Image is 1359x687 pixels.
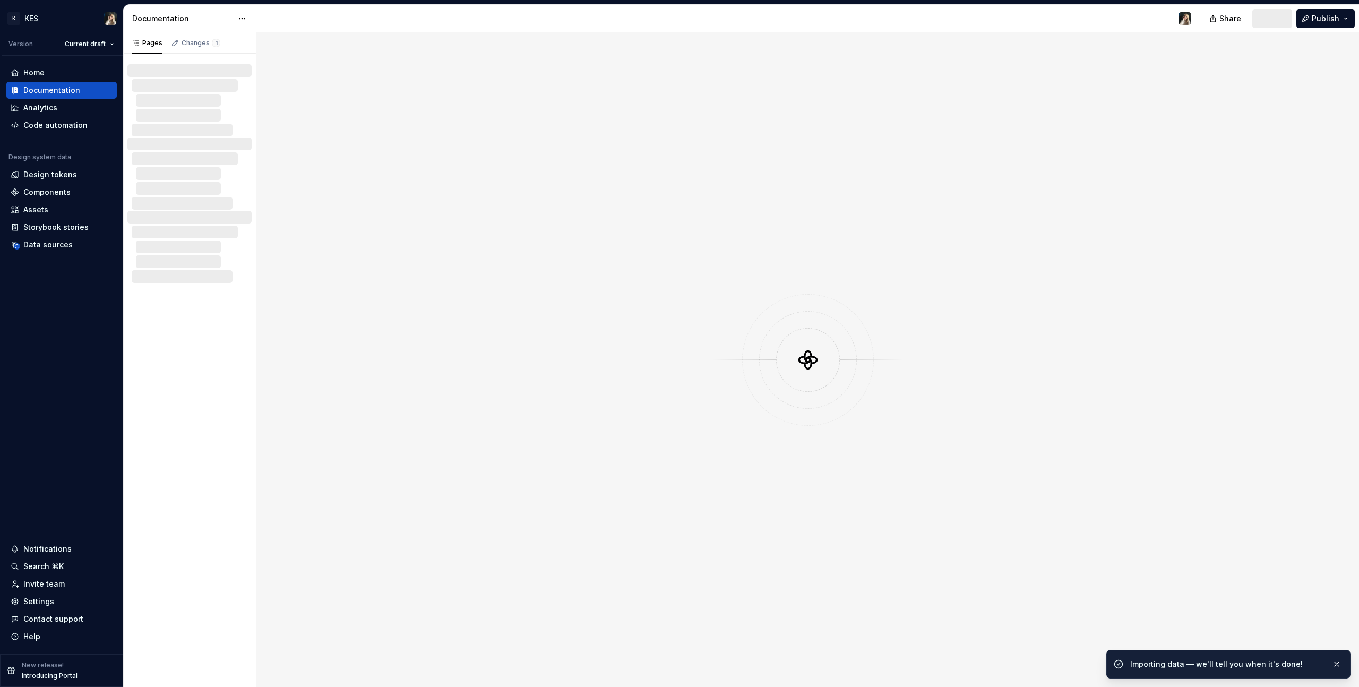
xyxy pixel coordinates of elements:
div: Search ⌘K [23,561,64,572]
div: Design tokens [23,169,77,180]
button: Current draft [60,37,119,51]
span: Share [1219,13,1241,24]
a: Data sources [6,236,117,253]
button: Contact support [6,611,117,628]
div: Analytics [23,102,57,113]
div: Importing data — we'll tell you when it's done! [1130,659,1323,669]
div: Version [8,40,33,48]
button: Publish [1296,9,1355,28]
div: Assets [23,204,48,215]
a: Home [6,64,117,81]
a: Components [6,184,117,201]
div: Invite team [23,579,65,589]
div: Storybook stories [23,222,89,233]
a: Design tokens [6,166,117,183]
span: Current draft [65,40,106,48]
button: Search ⌘K [6,558,117,575]
button: Share [1204,9,1248,28]
div: Notifications [23,544,72,554]
p: New release! [22,661,64,669]
button: Help [6,628,117,645]
img: Katarzyna Tomżyńska [1179,12,1191,25]
div: Contact support [23,614,83,624]
div: Data sources [23,239,73,250]
a: Assets [6,201,117,218]
img: Katarzyna Tomżyńska [104,12,117,25]
a: Documentation [6,82,117,99]
a: Analytics [6,99,117,116]
p: Introducing Portal [22,672,78,680]
div: KES [24,13,38,24]
a: Invite team [6,576,117,592]
div: Design system data [8,153,71,161]
a: Code automation [6,117,117,134]
span: Publish [1312,13,1339,24]
span: 1 [212,39,220,47]
div: Home [23,67,45,78]
div: Changes [182,39,220,47]
div: Settings [23,596,54,607]
a: Settings [6,593,117,610]
div: Help [23,631,40,642]
div: K [7,12,20,25]
div: Code automation [23,120,88,131]
div: Pages [132,39,162,47]
a: Storybook stories [6,219,117,236]
div: Documentation [23,85,80,96]
button: Notifications [6,540,117,557]
div: Documentation [132,13,233,24]
div: Components [23,187,71,197]
button: KKESKatarzyna Tomżyńska [2,7,121,30]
